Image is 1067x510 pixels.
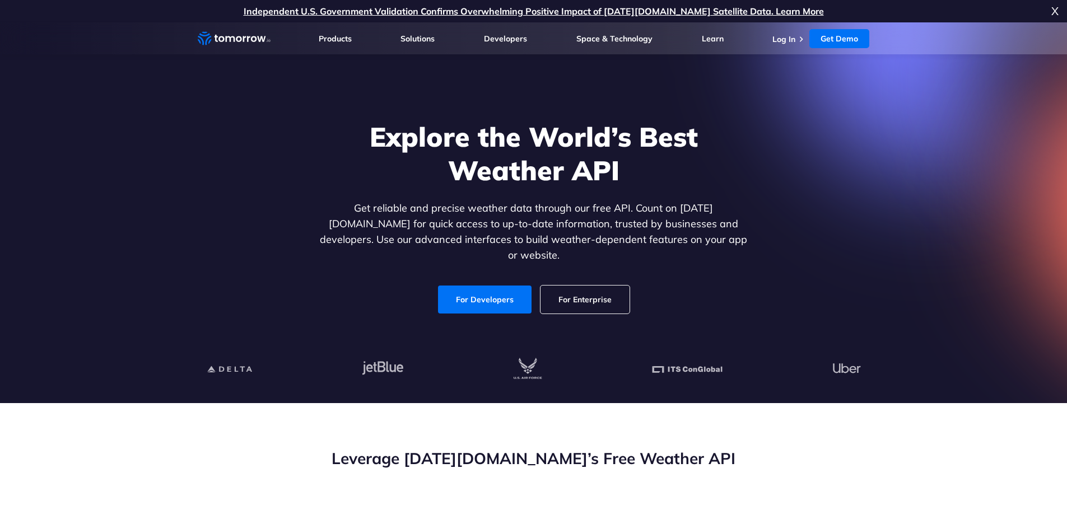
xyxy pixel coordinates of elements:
a: Products [319,34,352,44]
a: Log In [772,34,795,44]
a: Get Demo [809,29,869,48]
p: Get reliable and precise weather data through our free API. Count on [DATE][DOMAIN_NAME] for quic... [318,200,750,263]
a: Learn [702,34,724,44]
a: Space & Technology [576,34,653,44]
a: Developers [484,34,527,44]
a: Solutions [400,34,435,44]
h2: Leverage [DATE][DOMAIN_NAME]’s Free Weather API [198,448,870,469]
a: For Developers [438,286,532,314]
a: Independent U.S. Government Validation Confirms Overwhelming Positive Impact of [DATE][DOMAIN_NAM... [244,6,824,17]
a: Home link [198,30,271,47]
a: For Enterprise [541,286,630,314]
h1: Explore the World’s Best Weather API [318,120,750,187]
